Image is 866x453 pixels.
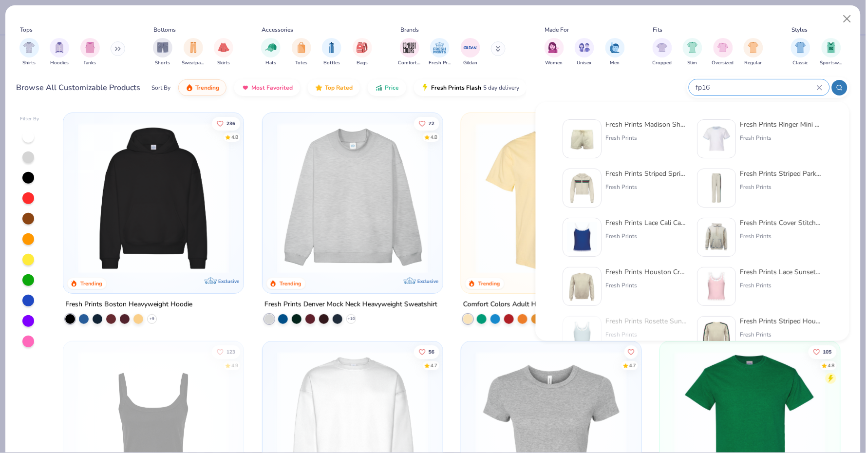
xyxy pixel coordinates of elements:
img: Gildan Image [463,40,478,55]
div: filter for Skirts [214,38,233,67]
span: Hats [265,59,276,67]
div: filter for Comfort Colors [398,38,421,67]
img: Sweatpants Image [188,42,199,53]
button: filter button [575,38,594,67]
span: Gildan [463,59,477,67]
div: Fresh Prints [606,183,688,192]
span: Exclusive [219,278,240,284]
button: filter button [322,38,341,67]
button: filter button [653,38,672,67]
div: Fresh Prints Striped Houston Crew [740,317,822,327]
img: Women Image [548,42,560,53]
button: filter button [50,38,69,67]
span: Price [385,84,399,92]
span: 123 [226,350,235,355]
div: Fresh Prints [740,282,822,290]
input: Try "T-Shirt" [695,82,817,93]
button: filter button [398,38,421,67]
div: filter for Regular [744,38,763,67]
div: filter for Hoodies [50,38,69,67]
div: filter for Sweatpants [182,38,205,67]
button: filter button [261,38,281,67]
img: 44283f60-1aba-4b02-9c50-56c64dcdfe79 [702,223,732,253]
button: filter button [605,38,625,67]
div: Fresh Prints [740,134,822,143]
div: filter for Gildan [461,38,480,67]
img: Skirts Image [218,42,229,53]
div: Brands [400,25,419,34]
span: + 9 [150,316,154,322]
span: 5 day delivery [483,82,519,94]
div: 4.8 [828,362,835,370]
img: 57e454c6-5c1c-4246-bc67-38b41f84003c [567,124,598,154]
div: filter for Shirts [19,38,39,67]
div: 4.7 [629,362,636,370]
span: Slim [688,59,697,67]
img: Shirts Image [23,42,35,53]
span: Comfort Colors [398,59,421,67]
span: Bottles [323,59,340,67]
div: Browse All Customizable Products [17,82,141,94]
button: filter button [461,38,480,67]
img: Hats Image [265,42,277,53]
button: filter button [353,38,372,67]
button: Trending [178,79,226,96]
img: Totes Image [296,42,307,53]
div: filter for Men [605,38,625,67]
img: Tanks Image [85,42,95,53]
span: Skirts [217,59,230,67]
div: filter for Hats [261,38,281,67]
span: Trending [195,84,219,92]
div: filter for Sportswear [820,38,843,67]
span: Top Rated [325,84,353,92]
button: Fresh Prints Flash5 day delivery [414,79,527,96]
div: 4.8 [231,133,238,141]
button: Close [838,10,857,28]
div: Fresh Prints Rosette Sunset Blvd Ribbed Scoop Tank Top [606,317,688,327]
img: Hoodies Image [54,42,65,53]
button: filter button [153,38,172,67]
div: Fresh Prints [740,232,822,241]
div: filter for Tanks [80,38,100,67]
button: filter button [429,38,451,67]
button: Like [414,116,439,130]
img: 91acfc32-fd48-4d6b-bdad-a4c1a30ac3fc [73,123,234,274]
img: flash.gif [421,84,429,92]
div: Made For [545,25,569,34]
img: e5d49452-c503-4f6f-a01a-1f0615419ed5 [702,321,732,351]
div: filter for Totes [292,38,311,67]
img: Sportswear Image [826,42,837,53]
div: Sort By [151,83,170,92]
span: 56 [428,350,434,355]
div: Fresh Prints [606,232,688,241]
img: Unisex Image [579,42,590,53]
div: Fresh Prints [606,134,688,143]
span: Totes [295,59,307,67]
div: filter for Fresh Prints [429,38,451,67]
span: 236 [226,121,235,126]
button: Like [414,345,439,359]
div: Fresh Prints Lace Cali Camisole Top [606,218,688,228]
button: filter button [214,38,233,67]
div: Fresh Prints Madison Shorts [606,120,688,130]
button: Like [624,345,638,359]
div: Fresh Prints [740,331,822,340]
span: Men [610,59,620,67]
img: 029b8af0-80e6-406f-9fdc-fdf898547912 [471,123,632,274]
img: most_fav.gif [242,84,249,92]
div: Fresh Prints [606,282,688,290]
img: Bags Image [357,42,367,53]
button: filter button [182,38,205,67]
div: Fresh Prints Denver Mock Neck Heavyweight Sweatshirt [264,299,437,311]
div: Fresh Prints Ringer Mini Tee [740,120,822,130]
span: Tanks [84,59,96,67]
button: Like [809,345,837,359]
div: Comfort Colors Adult Heavyweight T-Shirt [463,299,595,311]
span: Sweatpants [182,59,205,67]
span: Hoodies [50,59,69,67]
div: filter for Women [545,38,564,67]
button: filter button [744,38,763,67]
span: Sportswear [820,59,843,67]
button: Top Rated [308,79,360,96]
img: Cropped Image [657,42,668,53]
